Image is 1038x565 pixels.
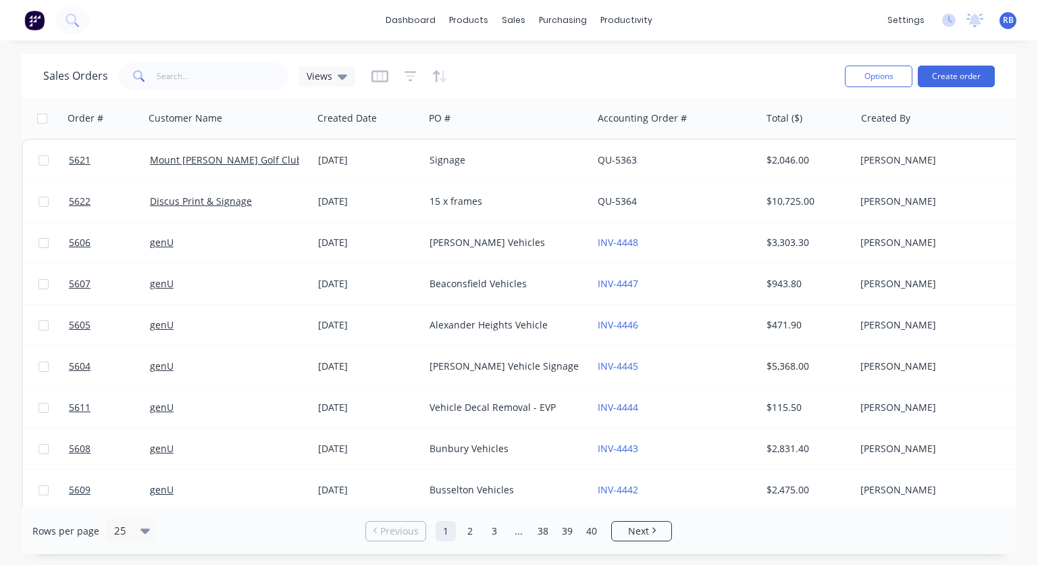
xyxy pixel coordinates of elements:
a: genU [150,277,174,290]
div: [PERSON_NAME] [860,360,1010,373]
a: Page 1 is your current page [436,521,456,541]
a: Page 38 [533,521,553,541]
span: Rows per page [32,524,99,538]
div: Customer Name [149,112,222,125]
a: INV-4444 [598,401,638,414]
span: Views [307,69,332,83]
div: [DATE] [318,236,419,249]
div: [PERSON_NAME] Vehicle Signage [430,360,579,373]
div: [DATE] [318,153,419,167]
div: [PERSON_NAME] [860,401,1010,414]
input: Search... [157,63,288,90]
div: Signage [430,153,579,167]
a: 5621 [69,140,150,180]
div: $10,725.00 [767,195,846,208]
div: settings [881,10,931,30]
span: 5608 [69,442,90,456]
a: INV-4443 [598,442,638,455]
a: genU [150,360,174,372]
span: 5606 [69,236,90,249]
div: Order # [68,112,103,125]
a: Page 39 [557,521,577,541]
a: 5605 [69,305,150,345]
a: Page 2 [460,521,480,541]
div: Accounting Order # [598,112,687,125]
div: Busselton Vehicles [430,483,579,497]
a: 5622 [69,181,150,222]
div: $3,303.30 [767,236,846,249]
a: QU-5363 [598,153,637,166]
div: $5,368.00 [767,360,846,373]
div: $115.50 [767,401,846,414]
div: [DATE] [318,360,419,373]
span: RB [1003,14,1014,26]
a: genU [150,401,174,414]
a: 5606 [69,222,150,263]
div: [PERSON_NAME] [860,483,1010,497]
a: Page 3 [484,521,504,541]
div: $471.90 [767,318,846,332]
div: Created Date [317,112,377,125]
div: purchasing [532,10,594,30]
a: Previous page [366,524,425,538]
span: 5607 [69,277,90,291]
button: Options [845,66,912,87]
div: [DATE] [318,195,419,208]
div: [DATE] [318,277,419,291]
a: 5611 [69,387,150,428]
span: Previous [380,524,419,538]
div: [PERSON_NAME] [860,318,1010,332]
span: 5609 [69,483,90,497]
div: [DATE] [318,442,419,456]
div: [DATE] [318,483,419,497]
img: Factory [24,10,45,30]
span: 5621 [69,153,90,167]
a: genU [150,442,174,455]
span: 5611 [69,401,90,414]
div: productivity [594,10,659,30]
div: [PERSON_NAME] [860,195,1010,208]
a: 5604 [69,346,150,387]
a: INV-4442 [598,483,638,496]
a: 5609 [69,470,150,510]
a: Jump forward [509,521,529,541]
a: QU-5364 [598,195,637,207]
div: 15 x frames [430,195,579,208]
button: Create order [918,66,995,87]
div: sales [495,10,532,30]
div: [PERSON_NAME] [860,153,1010,167]
div: $943.80 [767,277,846,291]
div: $2,831.40 [767,442,846,456]
a: INV-4448 [598,236,638,249]
a: INV-4445 [598,360,638,372]
div: Bunbury Vehicles [430,442,579,456]
div: Total ($) [767,112,802,125]
span: 5604 [69,360,90,373]
div: [DATE] [318,318,419,332]
a: INV-4447 [598,277,638,290]
a: genU [150,236,174,249]
div: products [442,10,495,30]
div: Beaconsfield Vehicles [430,277,579,291]
a: Mount [PERSON_NAME] Golf Club [150,153,303,166]
div: Alexander Heights Vehicle [430,318,579,332]
a: dashboard [379,10,442,30]
span: 5622 [69,195,90,208]
div: [PERSON_NAME] Vehicles [430,236,579,249]
div: Created By [861,112,910,125]
div: [PERSON_NAME] [860,442,1010,456]
div: $2,046.00 [767,153,846,167]
h1: Sales Orders [43,70,108,82]
div: [PERSON_NAME] [860,277,1010,291]
span: 5605 [69,318,90,332]
div: [PERSON_NAME] [860,236,1010,249]
a: Discus Print & Signage [150,195,252,207]
a: genU [150,483,174,496]
div: PO # [429,112,450,125]
div: [DATE] [318,401,419,414]
a: genU [150,318,174,331]
a: Next page [612,524,671,538]
div: Vehicle Decal Removal - EVP [430,401,579,414]
span: Next [628,524,649,538]
div: $2,475.00 [767,483,846,497]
